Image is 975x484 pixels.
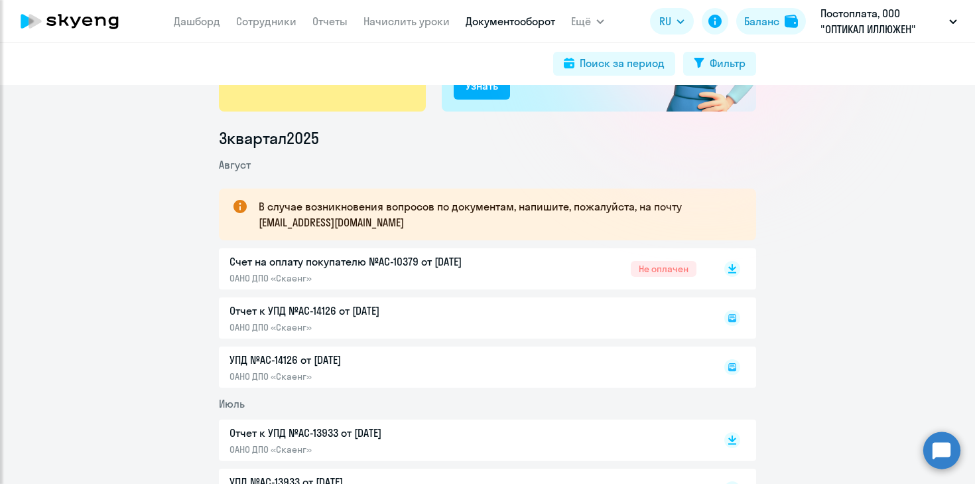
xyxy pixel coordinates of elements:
button: Поиск за период [553,52,675,76]
div: Поиск за период [580,55,665,71]
p: ОАНО ДПО «Скаенг» [229,272,508,284]
a: Дашборд [174,15,220,28]
img: balance [785,15,798,28]
button: Фильтр [683,52,756,76]
button: Узнать [454,73,510,100]
p: В случае возникновения вопросов по документам, напишите, пожалуйста, на почту [EMAIL_ADDRESS][DOM... [259,199,732,230]
p: Постоплата, ООО "ОПТИКАЛ ИЛЛЮЖЕН" [820,5,944,37]
button: Постоплата, ООО "ОПТИКАЛ ИЛЛЮЖЕН" [814,5,964,37]
li: 3 квартал 2025 [219,127,756,149]
p: Отчет к УПД №AC-13933 от [DATE] [229,425,508,441]
div: Баланс [744,13,779,29]
button: Ещё [571,8,604,35]
p: Счет на оплату покупателю №AC-10379 от [DATE] [229,254,508,270]
a: Начислить уроки [363,15,450,28]
span: Июль [219,397,245,410]
span: Август [219,158,251,171]
a: Отчет к УПД №AC-13933 от [DATE]ОАНО ДПО «Скаенг» [229,425,696,455]
span: Не оплачен [631,261,696,277]
button: Балансbalance [736,8,806,35]
div: Узнать [466,78,498,94]
button: RU [650,8,694,35]
a: Документооборот [466,15,555,28]
div: Фильтр [710,55,746,71]
span: Ещё [571,13,591,29]
a: Сотрудники [236,15,296,28]
a: Счет на оплату покупателю №AC-10379 от [DATE]ОАНО ДПО «Скаенг»Не оплачен [229,254,696,284]
a: Отчеты [312,15,348,28]
span: RU [659,13,671,29]
p: ОАНО ДПО «Скаенг» [229,444,508,455]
